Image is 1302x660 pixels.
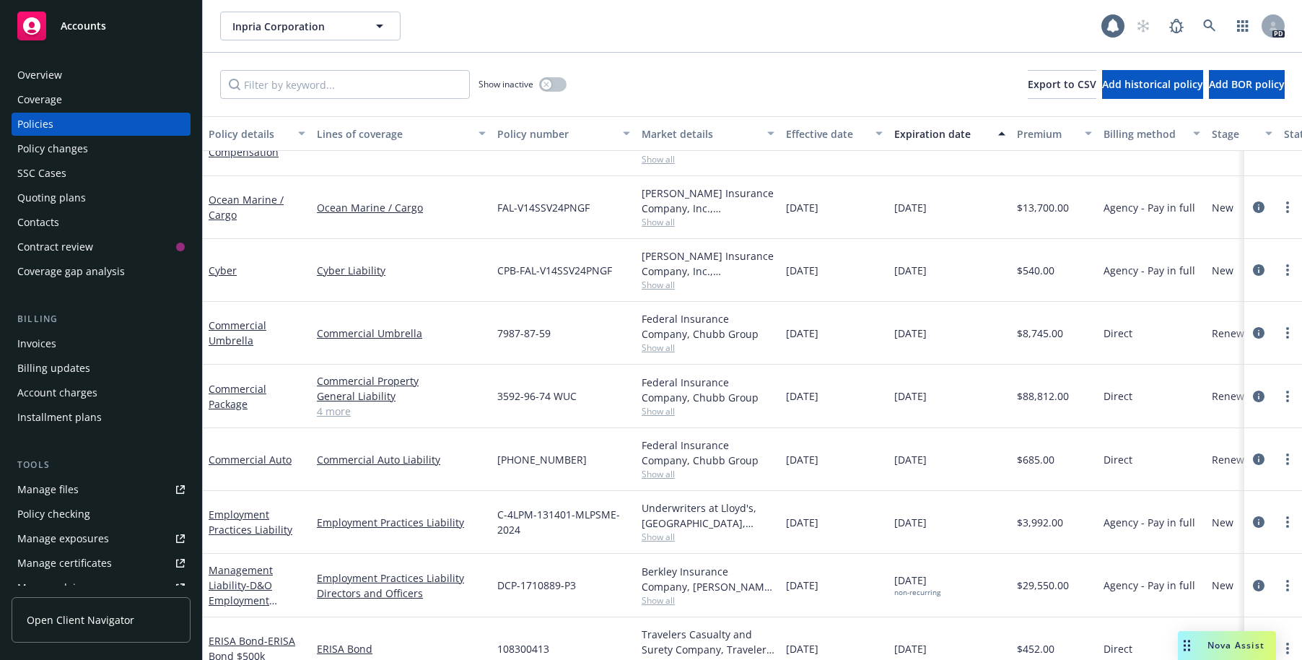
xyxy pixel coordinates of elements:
a: Contract review [12,235,191,259]
span: Show all [642,468,774,480]
span: Show all [642,153,774,165]
div: Berkley Insurance Company, [PERSON_NAME] Corporation, RT Specialty Insurance Services, LLC (RSG S... [642,564,774,594]
span: Open Client Navigator [27,612,134,628]
div: Billing [12,312,191,326]
span: Show all [642,342,774,354]
button: Lines of coverage [311,116,491,151]
span: [DATE] [894,452,927,467]
span: 108300413 [497,641,549,656]
div: Quoting plans [17,186,86,209]
span: [DATE] [894,200,927,215]
a: Manage files [12,478,191,501]
a: 4 more [317,404,486,419]
button: Billing method [1098,116,1206,151]
div: Policies [17,113,53,136]
button: Nova Assist [1178,631,1276,660]
span: FAL-V14SSV24PNGF [497,200,590,215]
button: Inpria Corporation [220,12,401,40]
div: Installment plans [17,406,102,429]
a: circleInformation [1250,451,1267,468]
span: [DATE] [786,326,818,341]
div: Premium [1017,126,1076,142]
button: Premium [1011,116,1098,151]
span: [DATE] [786,200,818,215]
a: Accounts [12,6,191,46]
span: Agency - Pay in full [1104,200,1195,215]
a: Commercial Property [317,373,486,388]
a: Commercial Umbrella [209,318,266,347]
div: Market details [642,126,759,142]
a: Employment Practices Liability [317,570,486,586]
a: more [1279,199,1296,216]
div: Overview [17,64,62,87]
a: Directors and Officers [317,586,486,601]
span: Direct [1104,452,1132,467]
a: Employment Practices Liability [209,508,292,537]
span: $452.00 [1017,641,1054,656]
span: [DATE] [786,388,818,404]
div: Tools [12,458,191,472]
div: Coverage [17,88,62,111]
a: circleInformation [1250,513,1267,531]
span: [DATE] [894,388,927,404]
a: more [1279,577,1296,594]
a: Manage certificates [12,552,191,575]
span: $685.00 [1017,452,1054,467]
span: Show inactive [479,78,533,90]
a: Manage claims [12,576,191,599]
a: Overview [12,64,191,87]
a: Search [1195,12,1224,40]
a: Ocean Marine / Cargo [209,193,284,222]
div: Account charges [17,381,97,404]
div: Travelers Casualty and Surety Company, Travelers Insurance [642,627,774,657]
span: New [1212,263,1233,278]
span: Show all [642,405,774,417]
span: Direct [1104,388,1132,404]
span: Inpria Corporation [232,19,357,34]
span: [DATE] [894,263,927,278]
a: more [1279,388,1296,405]
span: CPB-FAL-V14SSV24PNGF [497,263,612,278]
span: [DATE] [786,515,818,530]
a: Policy checking [12,503,191,526]
a: Report a Bug [1162,12,1191,40]
a: General Liability [317,388,486,404]
a: Contacts [12,211,191,234]
div: SSC Cases [17,162,66,185]
span: [DATE] [786,578,818,593]
span: [DATE] [894,326,927,341]
a: Billing updates [12,357,191,380]
a: Cyber Liability [317,263,486,278]
a: Coverage [12,88,191,111]
div: Manage exposures [17,527,109,550]
a: Policy changes [12,137,191,160]
button: Add historical policy [1102,70,1203,99]
a: Commercial Package [209,382,266,411]
a: more [1279,451,1296,468]
a: Commercial Auto [209,453,292,466]
span: $13,700.00 [1017,200,1069,215]
div: Policy changes [17,137,88,160]
div: Manage certificates [17,552,112,575]
button: Export to CSV [1028,70,1096,99]
a: Manage exposures [12,527,191,550]
div: Coverage gap analysis [17,260,125,283]
span: Agency - Pay in full [1104,515,1195,530]
a: Installment plans [12,406,191,429]
span: [DATE] [894,515,927,530]
a: Management Liability [209,563,273,622]
a: Account charges [12,381,191,404]
div: [PERSON_NAME] Insurance Company, Inc., [PERSON_NAME] Group, [PERSON_NAME] Cargo [642,186,774,216]
span: 3592-96-74 WUC [497,388,577,404]
div: non-recurring [894,588,940,597]
div: Federal Insurance Company, Chubb Group [642,438,774,468]
span: Renewal [1212,388,1253,404]
span: [PHONE_NUMBER] [497,452,587,467]
a: Commercial Umbrella [317,326,486,341]
span: New [1212,578,1233,593]
span: Renewal [1212,326,1253,341]
a: Start snowing [1129,12,1158,40]
a: circleInformation [1250,199,1267,216]
span: [DATE] [786,452,818,467]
